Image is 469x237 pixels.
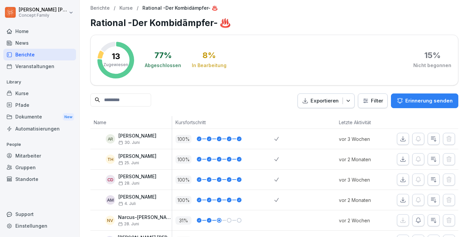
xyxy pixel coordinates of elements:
[175,176,191,184] p: 100 %
[142,5,217,11] p: Rational -Der Kombidämpfer- ♨️
[3,173,76,185] a: Standorte
[118,181,139,186] span: 28. Juni
[118,154,156,159] p: [PERSON_NAME]
[137,5,138,11] p: /
[90,5,110,11] a: Berichte
[405,97,453,104] p: Erinnerung senden
[118,194,156,200] p: [PERSON_NAME]
[3,150,76,162] a: Mitarbeiter
[118,133,156,139] p: [PERSON_NAME]
[154,51,172,59] div: 77 %
[63,113,74,121] div: New
[3,87,76,99] a: Kurse
[339,176,387,183] p: vor 3 Wochen
[94,119,168,126] p: Name
[3,123,76,135] a: Automatisierungen
[3,220,76,232] a: Einstellungen
[3,37,76,49] a: News
[339,217,387,224] p: vor 2 Wochen
[192,62,226,69] div: In Bearbeitung
[339,136,387,143] p: vor 3 Wochen
[3,111,76,123] div: Dokumente
[3,162,76,173] a: Gruppen
[114,5,115,11] p: /
[3,60,76,72] a: Veranstaltungen
[118,215,172,220] p: Narcus-[PERSON_NAME]
[90,16,458,29] h1: Rational -Der Kombidämpfer- ♨️
[145,62,181,69] div: Abgeschlossen
[175,155,191,164] p: 100 %
[175,135,191,143] p: 100 %
[175,119,271,126] p: Kursfortschritt
[105,216,115,225] div: NV
[339,156,387,163] p: vor 2 Monaten
[413,62,451,69] div: Nicht begonnen
[298,93,355,108] button: Exportieren
[339,197,387,204] p: vor 2 Monaten
[119,5,133,11] a: Kurse
[202,51,216,59] div: 8 %
[3,25,76,37] a: Home
[19,7,67,13] p: [PERSON_NAME] [PERSON_NAME]
[118,201,136,206] span: 4. Juli
[118,140,140,145] span: 30. Juni
[3,111,76,123] a: DokumenteNew
[311,97,339,105] p: Exportieren
[3,99,76,111] a: Pfade
[112,52,120,60] p: 13
[103,62,128,68] p: Zugewiesen
[358,94,387,108] button: Filter
[175,216,191,225] p: 31 %
[424,51,441,59] div: 15 %
[3,77,76,87] p: Library
[19,13,67,18] p: Concept Family
[362,97,383,104] div: Filter
[118,222,139,226] span: 28. Juni
[106,134,115,144] div: AR
[3,208,76,220] div: Support
[175,196,191,204] p: 100 %
[106,155,115,164] div: TH
[3,49,76,60] a: Berichte
[106,195,115,205] div: am
[106,175,115,184] div: CD
[118,174,156,180] p: [PERSON_NAME]
[118,161,139,165] span: 25. Juni
[3,139,76,150] p: People
[339,119,383,126] p: Letzte Aktivität
[391,93,458,108] button: Erinnerung senden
